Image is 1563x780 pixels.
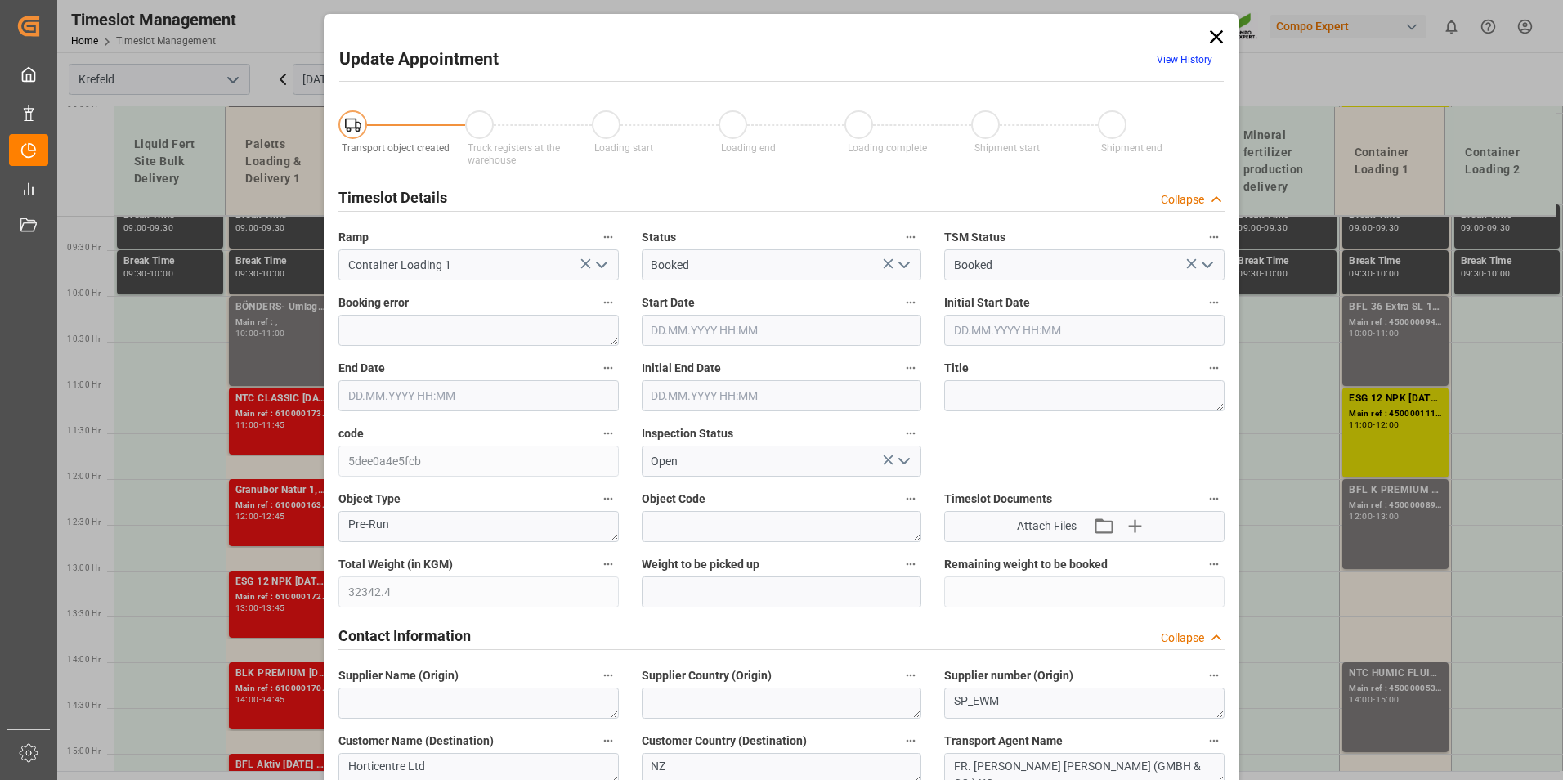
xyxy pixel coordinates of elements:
button: Title [1203,357,1225,379]
span: Object Code [642,491,705,508]
span: Ramp [338,229,369,246]
textarea: Pre-Run [338,511,619,542]
span: Supplier Name (Origin) [338,667,459,684]
button: Status [900,226,921,248]
button: Ramp [598,226,619,248]
button: Booking error [598,292,619,313]
button: Transport Agent Name [1203,730,1225,751]
input: DD.MM.YYYY HH:MM [642,380,922,411]
button: open menu [891,449,916,474]
button: Initial End Date [900,357,921,379]
button: Supplier Country (Origin) [900,665,921,686]
button: Remaining weight to be booked [1203,554,1225,575]
button: Customer Name (Destination) [598,730,619,751]
span: Attach Files [1017,518,1077,535]
button: Supplier number (Origin) [1203,665,1225,686]
span: Customer Name (Destination) [338,733,494,750]
h2: Update Appointment [339,47,499,73]
button: open menu [891,253,916,278]
span: Status [642,229,676,246]
span: Loading end [721,142,776,154]
button: Timeslot Documents [1203,488,1225,509]
span: TSM Status [944,229,1005,246]
span: Transport Agent Name [944,733,1063,750]
span: Total Weight (in KGM) [338,556,453,573]
button: open menu [588,253,612,278]
div: Collapse [1161,630,1204,647]
button: Object Code [900,488,921,509]
span: Remaining weight to be booked [944,556,1108,573]
button: open menu [1194,253,1218,278]
span: Shipment end [1101,142,1162,154]
span: Start Date [642,294,695,312]
div: Collapse [1161,191,1204,208]
button: Supplier Name (Origin) [598,665,619,686]
textarea: SP_EWM [944,688,1225,719]
button: Initial Start Date [1203,292,1225,313]
h2: Timeslot Details [338,186,447,208]
span: Object Type [338,491,401,508]
input: DD.MM.YYYY HH:MM [944,315,1225,346]
button: Start Date [900,292,921,313]
button: Customer Country (Destination) [900,730,921,751]
span: Booking error [338,294,409,312]
span: Weight to be picked up [642,556,759,573]
span: Truck registers at the warehouse [468,142,560,166]
span: Initial Start Date [944,294,1030,312]
span: Timeslot Documents [944,491,1052,508]
input: Type to search/select [338,249,619,280]
button: Inspection Status [900,423,921,444]
button: Weight to be picked up [900,554,921,575]
span: Inspection Status [642,425,733,442]
button: Total Weight (in KGM) [598,554,619,575]
span: Supplier Country (Origin) [642,667,772,684]
span: Transport object created [342,142,450,154]
span: Loading complete [848,142,927,154]
a: View History [1157,54,1212,65]
input: Type to search/select [642,249,922,280]
span: Initial End Date [642,360,721,377]
span: End Date [338,360,385,377]
input: DD.MM.YYYY HH:MM [642,315,922,346]
input: DD.MM.YYYY HH:MM [338,380,619,411]
button: End Date [598,357,619,379]
span: code [338,425,364,442]
span: Supplier number (Origin) [944,667,1073,684]
span: Title [944,360,969,377]
span: Shipment start [974,142,1040,154]
span: Loading start [594,142,653,154]
span: Customer Country (Destination) [642,733,807,750]
button: TSM Status [1203,226,1225,248]
h2: Contact Information [338,625,471,647]
button: code [598,423,619,444]
button: Object Type [598,488,619,509]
